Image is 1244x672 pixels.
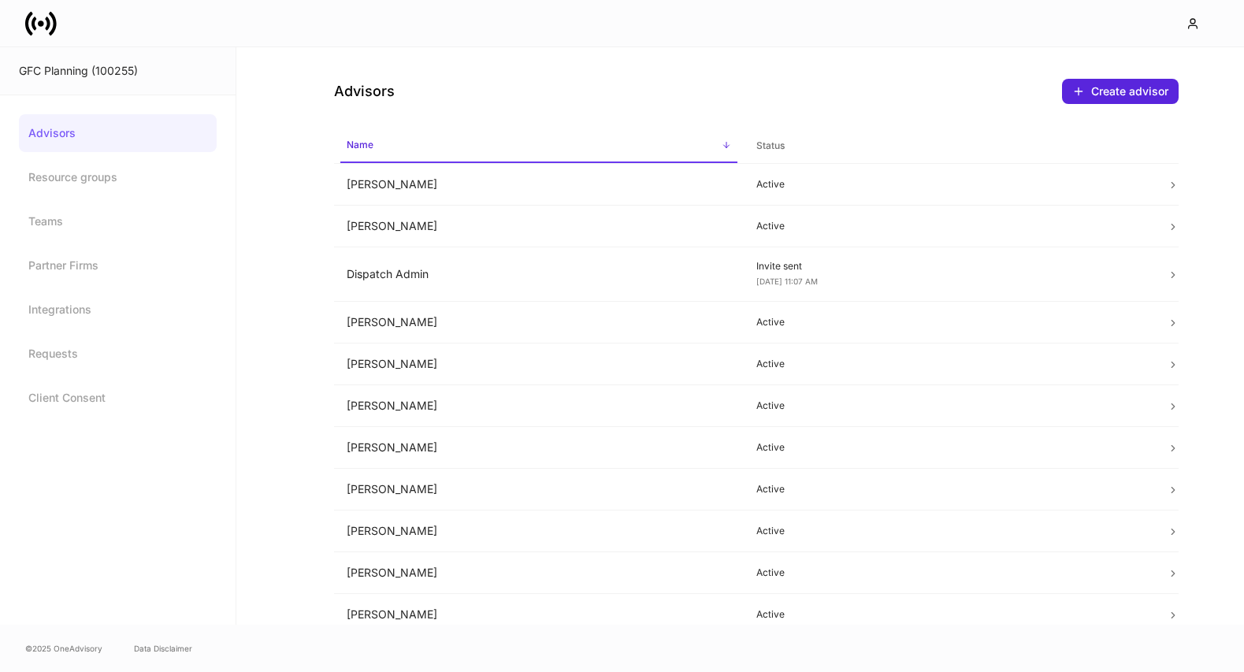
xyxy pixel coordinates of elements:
p: Active [756,441,1142,454]
td: [PERSON_NAME] [334,594,745,636]
td: [PERSON_NAME] [334,510,745,552]
p: Active [756,525,1142,537]
p: Active [756,399,1142,412]
a: Partner Firms [19,247,217,284]
span: © 2025 OneAdvisory [25,642,102,655]
td: [PERSON_NAME] [334,164,745,206]
p: Active [756,566,1142,579]
a: Data Disclaimer [134,642,192,655]
td: [PERSON_NAME] [334,427,745,469]
a: Integrations [19,291,217,329]
h6: Status [756,138,785,153]
p: Active [756,220,1142,232]
p: Active [756,483,1142,496]
p: Active [756,608,1142,621]
div: GFC Planning (100255) [19,63,217,79]
a: Client Consent [19,379,217,417]
td: Dispatch Admin [334,247,745,302]
td: [PERSON_NAME] [334,469,745,510]
h6: Name [347,137,373,152]
a: Teams [19,202,217,240]
button: Create advisor [1062,79,1179,104]
p: Active [756,178,1142,191]
p: Invite sent [756,260,1142,273]
span: Status [750,130,1148,162]
td: [PERSON_NAME] [334,385,745,427]
p: Active [756,358,1142,370]
td: [PERSON_NAME] [334,206,745,247]
h4: Advisors [334,82,395,101]
td: [PERSON_NAME] [334,343,745,385]
p: Active [756,316,1142,329]
a: Requests [19,335,217,373]
a: Advisors [19,114,217,152]
td: [PERSON_NAME] [334,552,745,594]
div: Create advisor [1091,84,1168,99]
span: [DATE] 11:07 AM [756,277,818,286]
a: Resource groups [19,158,217,196]
span: Name [340,129,738,163]
td: [PERSON_NAME] [334,302,745,343]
